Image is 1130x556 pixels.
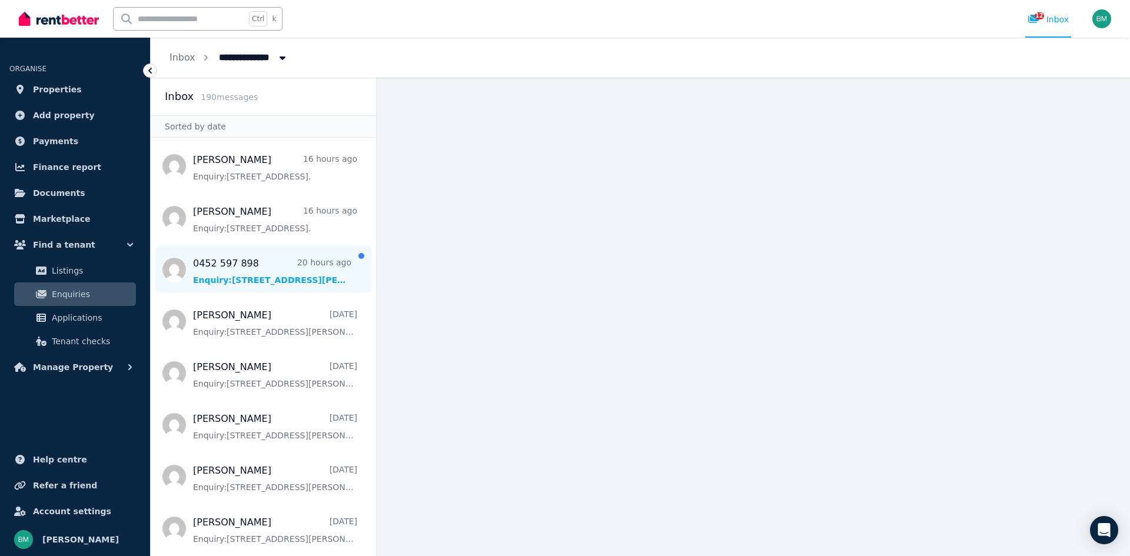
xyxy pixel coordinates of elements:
span: Tenant checks [52,334,131,348]
a: [PERSON_NAME][DATE]Enquiry:[STREET_ADDRESS][PERSON_NAME] Cook. [193,464,357,493]
span: Ctrl [249,11,267,26]
span: Documents [33,186,85,200]
span: Enquiries [52,287,131,301]
span: Refer a friend [33,478,97,492]
a: Inbox [169,52,195,63]
span: ORGANISE [9,65,46,73]
div: Open Intercom Messenger [1090,516,1118,544]
a: Payments [9,129,141,153]
nav: Message list [151,138,376,556]
span: Payments [33,134,78,148]
span: [PERSON_NAME] [42,532,119,547]
a: Help centre [9,448,141,471]
span: 190 message s [201,92,258,102]
span: k [272,14,276,24]
a: Applications [14,306,136,329]
a: [PERSON_NAME][DATE]Enquiry:[STREET_ADDRESS][PERSON_NAME] Cook. [193,360,357,389]
button: Manage Property [9,355,141,379]
span: Applications [52,311,131,325]
a: [PERSON_NAME][DATE]Enquiry:[STREET_ADDRESS][PERSON_NAME] Cook. [193,412,357,441]
a: 0452 597 89820 hours agoEnquiry:[STREET_ADDRESS][PERSON_NAME] Cook. [193,257,351,286]
span: Account settings [33,504,111,518]
img: Brendan Meng [1092,9,1111,28]
img: RentBetter [19,10,99,28]
a: [PERSON_NAME]16 hours agoEnquiry:[STREET_ADDRESS]. [193,205,357,234]
div: Inbox [1028,14,1069,25]
a: [PERSON_NAME][DATE]Enquiry:[STREET_ADDRESS][PERSON_NAME] Cook. [193,308,357,338]
a: Add property [9,104,141,127]
a: Refer a friend [9,474,141,497]
span: 12 [1035,12,1044,19]
a: Documents [9,181,141,205]
span: Properties [33,82,82,96]
span: Finance report [33,160,101,174]
a: Account settings [9,500,141,523]
nav: Breadcrumb [151,38,307,78]
a: Marketplace [9,207,141,231]
span: Marketplace [33,212,90,226]
button: Find a tenant [9,233,141,257]
a: Tenant checks [14,329,136,353]
a: Finance report [9,155,141,179]
span: Manage Property [33,360,113,374]
a: Properties [9,78,141,101]
a: [PERSON_NAME][DATE]Enquiry:[STREET_ADDRESS][PERSON_NAME]. [193,515,357,545]
span: Help centre [33,452,87,467]
span: Listings [52,264,131,278]
div: Sorted by date [151,115,376,138]
span: Find a tenant [33,238,95,252]
a: [PERSON_NAME]16 hours agoEnquiry:[STREET_ADDRESS]. [193,153,357,182]
a: Enquiries [14,282,136,306]
h2: Inbox [165,88,194,105]
span: Add property [33,108,95,122]
a: Listings [14,259,136,282]
img: Brendan Meng [14,530,33,549]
